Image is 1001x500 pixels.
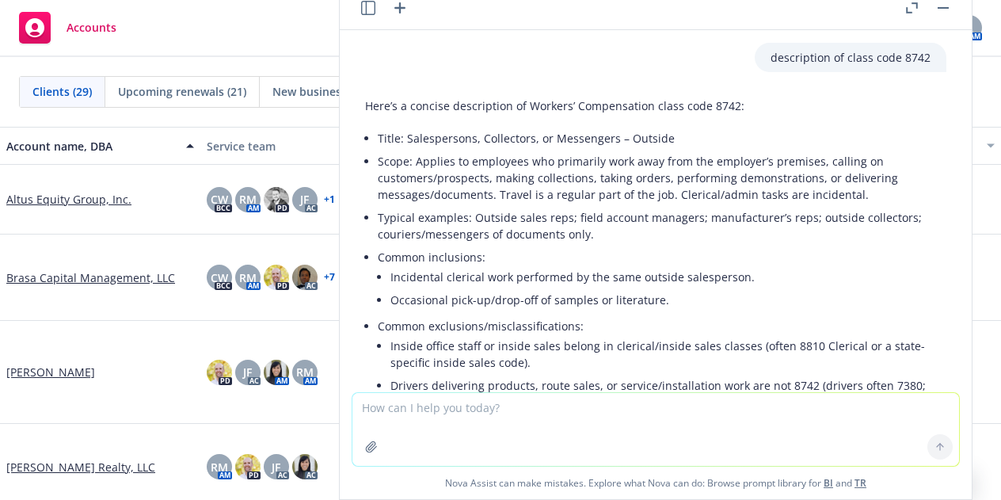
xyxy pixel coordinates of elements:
[824,476,833,490] a: BI
[6,459,155,475] a: [PERSON_NAME] Realty, LLC
[390,265,946,288] li: Incidental clerical work performed by the same outside salesperson.
[207,360,232,385] img: photo
[235,454,261,479] img: photo
[365,97,946,114] p: Here’s a concise description of Workers’ Compensation class code 8742:
[207,138,394,155] div: Service team
[32,83,92,100] span: Clients (29)
[324,273,335,282] a: + 7
[118,83,246,100] span: Upcoming renewals (21)
[771,49,931,66] p: description of class code 8742
[390,374,946,414] li: Drivers delivering products, route sales, or service/installation work are not 8742 (drivers ofte...
[378,150,946,206] li: Scope: Applies to employees who primarily work away from the employer’s premises, calling on cust...
[6,191,131,208] a: Altus Equity Group, Inc.
[324,195,335,204] a: + 1
[272,83,375,100] span: New businesses (6)
[390,288,946,311] li: Occasional pick-up/drop-off of samples or literature.
[239,191,257,208] span: RM
[264,187,289,212] img: photo
[378,315,946,456] li: Common exclusions/misclassifications:
[6,138,177,155] div: Account name, DBA
[13,6,123,50] a: Accounts
[390,334,946,374] li: Inside office staff or inside sales belong in clerical/inside sales classes (often 8810 Clerical ...
[854,476,866,490] a: TR
[211,459,228,475] span: RM
[264,265,289,290] img: photo
[211,269,228,286] span: CW
[243,364,252,380] span: JF
[296,364,314,380] span: RM
[378,246,946,315] li: Common inclusions:
[264,360,289,385] img: photo
[300,191,309,208] span: JF
[292,454,318,479] img: photo
[6,269,175,286] a: Brasa Capital Management, LLC
[6,364,95,380] a: [PERSON_NAME]
[378,206,946,246] li: Typical examples: Outside sales reps; field account managers; manufacturer’s reps; outside collec...
[239,269,257,286] span: RM
[272,459,280,475] span: JF
[292,265,318,290] img: photo
[67,21,116,34] span: Accounts
[211,191,228,208] span: CW
[200,127,401,165] button: Service team
[378,127,946,150] li: Title: Salespersons, Collectors, or Messengers – Outside
[346,467,965,499] span: Nova Assist can make mistakes. Explore what Nova can do: Browse prompt library for and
